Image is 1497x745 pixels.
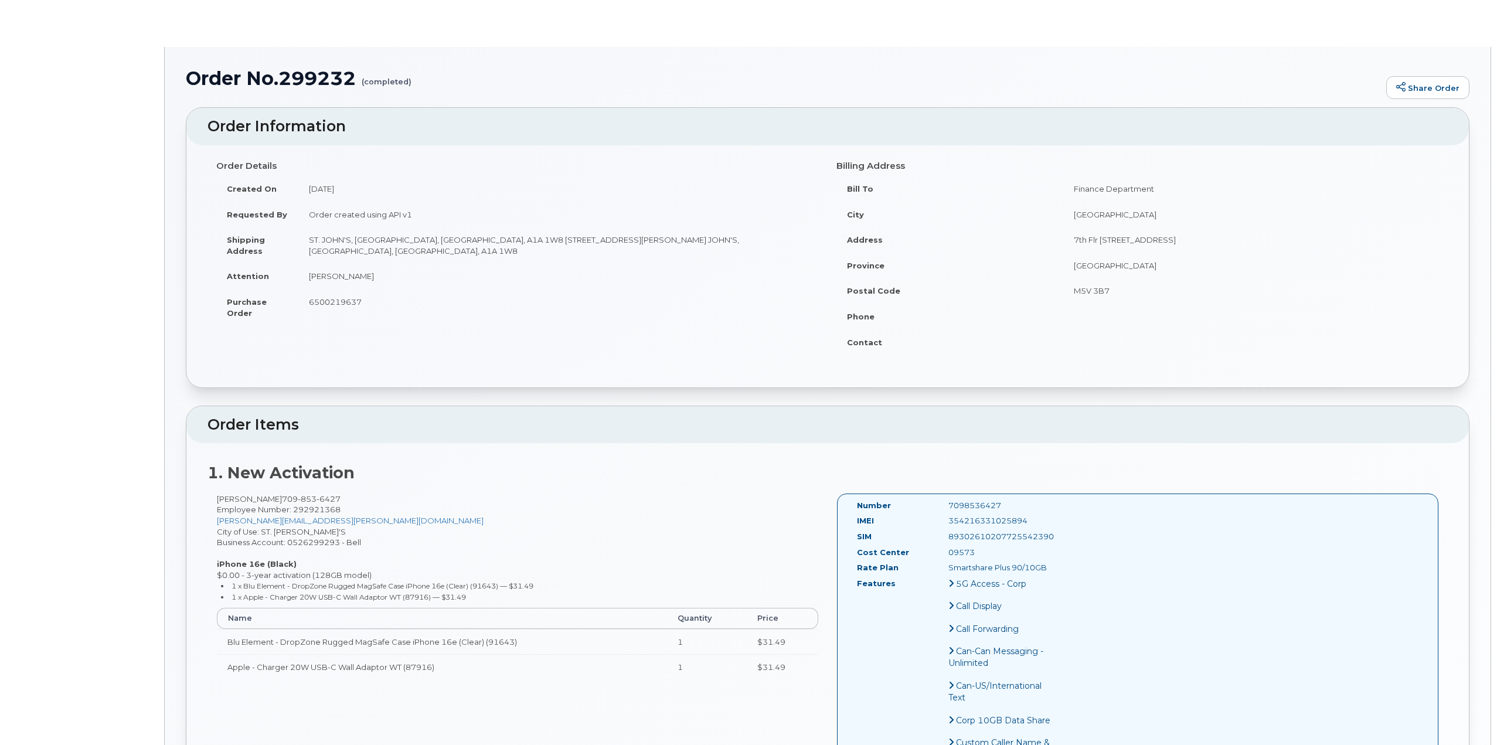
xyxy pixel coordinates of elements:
span: Can-US/International Text [948,681,1042,703]
strong: Requested By [227,210,287,219]
strong: Address [847,235,883,244]
strong: Postal Code [847,286,900,295]
h2: Order Items [207,417,1448,433]
strong: Province [847,261,884,270]
strong: City [847,210,864,219]
strong: 1. New Activation [207,463,355,482]
label: SIM [857,531,872,542]
strong: Created On [227,184,277,193]
strong: Shipping Address [227,235,265,256]
span: Can-Can Messaging - Unlimited [948,646,1043,668]
h4: Order Details [216,161,819,171]
small: 1 x Blu Element - DropZone Rugged MagSafe Case iPhone 16e (Clear) (91643) — $31.49 [232,581,533,590]
td: [DATE] [298,176,819,202]
th: Price [747,608,818,629]
h2: Order Information [207,118,1448,135]
a: [PERSON_NAME][EMAIL_ADDRESS][PERSON_NAME][DOMAIN_NAME] [217,516,484,525]
div: 89302610207725542390 [940,531,1068,542]
th: Name [217,608,667,629]
small: 1 x Apple - Charger 20W USB-C Wall Adaptor WT (87916) — $31.49 [232,593,466,601]
h4: Billing Address [836,161,1439,171]
td: $31.49 [747,629,818,655]
label: Cost Center [857,547,909,558]
strong: iPhone 16e (Black) [217,559,297,569]
strong: Purchase Order [227,297,267,318]
div: Smartshare Plus 90/10GB [940,562,1068,573]
td: [GEOGRAPHIC_DATA] [1063,202,1439,227]
td: Order created using API v1 [298,202,819,227]
td: 7th Flr [STREET_ADDRESS] [1063,227,1439,253]
span: Call Display [956,601,1002,611]
div: 354216331025894 [940,515,1068,526]
td: Blu Element - DropZone Rugged MagSafe Case iPhone 16e (Clear) (91643) [217,629,667,655]
div: [PERSON_NAME] City of Use: ST. [PERSON_NAME]'S Business Account: 0526299293 - Bell $0.00 - 3-year... [207,494,828,690]
span: Call Forwarding [956,624,1019,634]
td: Apple - Charger 20W USB-C Wall Adaptor WT (87916) [217,654,667,680]
label: IMEI [857,515,874,526]
td: ST. JOHN'S, [GEOGRAPHIC_DATA], [GEOGRAPHIC_DATA], A1A 1W8 [STREET_ADDRESS][PERSON_NAME] JOHN'S, [... [298,227,819,263]
td: M5V 3B7 [1063,278,1439,304]
div: 7098536427 [940,500,1068,511]
span: 5G Access - Corp [956,579,1026,589]
label: Rate Plan [857,562,899,573]
td: Finance Department [1063,176,1439,202]
div: 09573 [940,547,1068,558]
td: 1 [667,629,747,655]
span: 853 [298,494,317,504]
th: Quantity [667,608,747,629]
span: 6500219637 [309,297,362,307]
span: 6427 [317,494,341,504]
span: Employee Number: 292921368 [217,505,341,514]
h1: Order No.299232 [186,68,1380,89]
label: Number [857,500,891,511]
span: 709 [282,494,341,504]
strong: Attention [227,271,269,281]
td: 1 [667,654,747,680]
label: Features [857,578,896,589]
td: [PERSON_NAME] [298,263,819,289]
small: (completed) [362,68,411,86]
td: [GEOGRAPHIC_DATA] [1063,253,1439,278]
span: Corp 10GB Data Share [956,715,1050,726]
strong: Bill To [847,184,873,193]
td: $31.49 [747,654,818,680]
strong: Contact [847,338,882,347]
strong: Phone [847,312,875,321]
a: Share Order [1386,76,1469,100]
